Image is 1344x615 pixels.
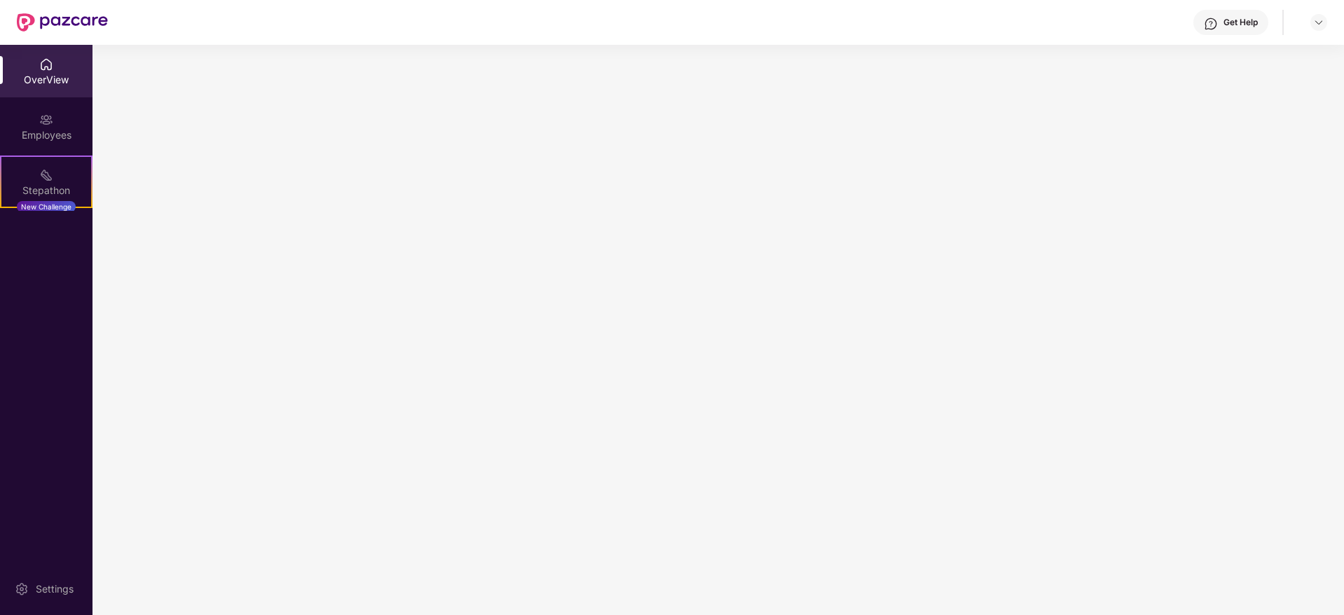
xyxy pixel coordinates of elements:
[39,168,53,182] img: svg+xml;base64,PHN2ZyB4bWxucz0iaHR0cDovL3d3dy53My5vcmcvMjAwMC9zdmciIHdpZHRoPSIyMSIgaGVpZ2h0PSIyMC...
[1,184,91,198] div: Stepathon
[15,582,29,596] img: svg+xml;base64,PHN2ZyBpZD0iU2V0dGluZy0yMHgyMCIgeG1sbnM9Imh0dHA6Ly93d3cudzMub3JnLzIwMDAvc3ZnIiB3aW...
[1313,17,1324,28] img: svg+xml;base64,PHN2ZyBpZD0iRHJvcGRvd24tMzJ4MzIiIHhtbG5zPSJodHRwOi8vd3d3LnczLm9yZy8yMDAwL3N2ZyIgd2...
[1223,17,1258,28] div: Get Help
[39,57,53,71] img: svg+xml;base64,PHN2ZyBpZD0iSG9tZSIgeG1sbnM9Imh0dHA6Ly93d3cudzMub3JnLzIwMDAvc3ZnIiB3aWR0aD0iMjAiIG...
[32,582,78,596] div: Settings
[17,201,76,212] div: New Challenge
[39,113,53,127] img: svg+xml;base64,PHN2ZyBpZD0iRW1wbG95ZWVzIiB4bWxucz0iaHR0cDovL3d3dy53My5vcmcvMjAwMC9zdmciIHdpZHRoPS...
[17,13,108,32] img: New Pazcare Logo
[1204,17,1218,31] img: svg+xml;base64,PHN2ZyBpZD0iSGVscC0zMngzMiIgeG1sbnM9Imh0dHA6Ly93d3cudzMub3JnLzIwMDAvc3ZnIiB3aWR0aD...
